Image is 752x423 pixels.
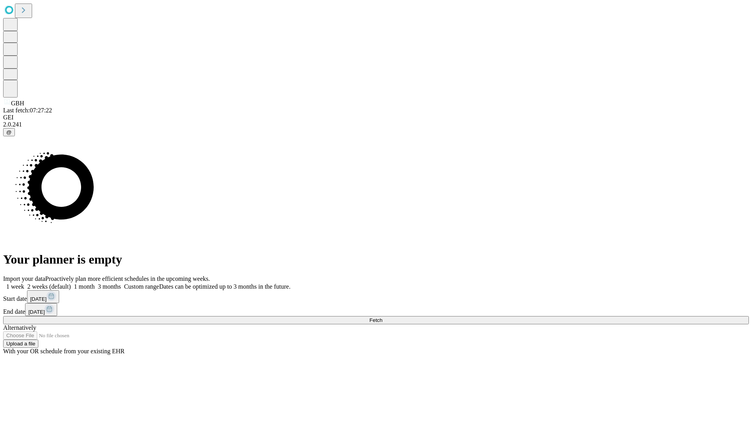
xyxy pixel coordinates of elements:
[159,283,290,290] span: Dates can be optimized up to 3 months in the future.
[6,129,12,135] span: @
[27,290,59,303] button: [DATE]
[3,275,45,282] span: Import your data
[3,114,749,121] div: GEI
[3,107,52,114] span: Last fetch: 07:27:22
[45,275,210,282] span: Proactively plan more efficient schedules in the upcoming weeks.
[3,316,749,324] button: Fetch
[3,290,749,303] div: Start date
[6,283,24,290] span: 1 week
[28,309,45,315] span: [DATE]
[3,324,36,331] span: Alternatively
[3,348,125,354] span: With your OR schedule from your existing EHR
[25,303,57,316] button: [DATE]
[124,283,159,290] span: Custom range
[3,121,749,128] div: 2.0.241
[3,128,15,136] button: @
[30,296,47,302] span: [DATE]
[3,303,749,316] div: End date
[74,283,95,290] span: 1 month
[3,340,38,348] button: Upload a file
[98,283,121,290] span: 3 months
[27,283,71,290] span: 2 weeks (default)
[369,317,382,323] span: Fetch
[11,100,24,107] span: GBH
[3,252,749,267] h1: Your planner is empty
